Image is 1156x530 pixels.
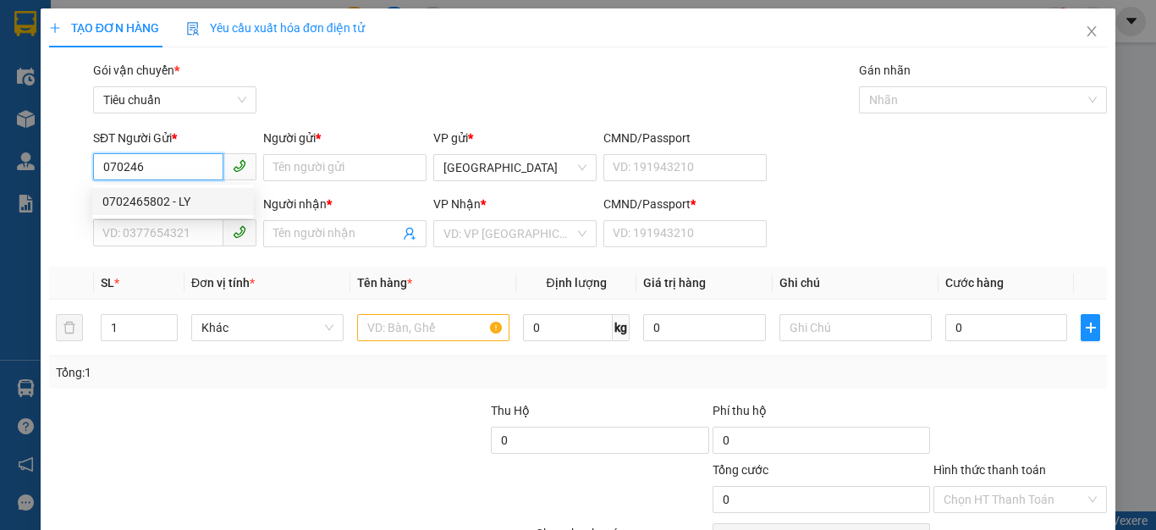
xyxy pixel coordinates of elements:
div: 0702465802 - LY [92,188,254,215]
li: Xe khách Mộc Thảo [8,8,245,72]
button: Close [1068,8,1115,56]
span: Đơn vị tính [191,276,255,290]
th: Ghi chú [773,267,939,300]
span: Phú Lâm [443,155,586,180]
li: VP [PERSON_NAME] (BXMT) [117,91,225,129]
label: Gán nhãn [859,63,911,77]
button: delete [56,314,83,341]
img: logo.jpg [8,8,68,68]
div: CMND/Passport [603,195,767,213]
span: Tiêu chuẩn [103,87,246,113]
span: phone [233,159,246,173]
span: Tên hàng [357,276,412,290]
span: Tổng cước [713,463,768,477]
div: CMND/Passport [603,129,767,147]
span: phone [233,225,246,239]
span: Cước hàng [945,276,1004,290]
span: close [1085,25,1098,38]
span: VP Nhận [433,197,481,211]
span: Khác [201,315,333,340]
input: 0 [643,314,765,341]
span: plus [1082,321,1099,334]
span: TẠO ĐƠN HÀNG [49,21,159,35]
div: Người nhận [263,195,427,213]
span: Yêu cầu xuất hóa đơn điện tử [186,21,365,35]
label: Hình thức thanh toán [933,463,1046,477]
span: Gói vận chuyển [93,63,179,77]
span: Định lượng [546,276,606,290]
span: SL [101,276,114,290]
div: VP gửi [433,129,597,147]
li: VP [GEOGRAPHIC_DATA] [8,91,117,147]
div: SĐT Người Gửi [93,129,256,147]
img: icon [186,22,200,36]
span: Thu Hộ [491,404,530,417]
div: Tổng: 1 [56,363,448,382]
div: 0702465802 - LY [102,192,244,211]
div: Phí thu hộ [713,401,930,427]
span: user-add [403,227,416,240]
span: kg [613,314,630,341]
span: Giá trị hàng [643,276,706,290]
input: Ghi Chú [779,314,932,341]
div: Người gửi [263,129,427,147]
input: VD: Bàn, Ghế [357,314,509,341]
button: plus [1081,314,1100,341]
span: plus [49,22,61,34]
